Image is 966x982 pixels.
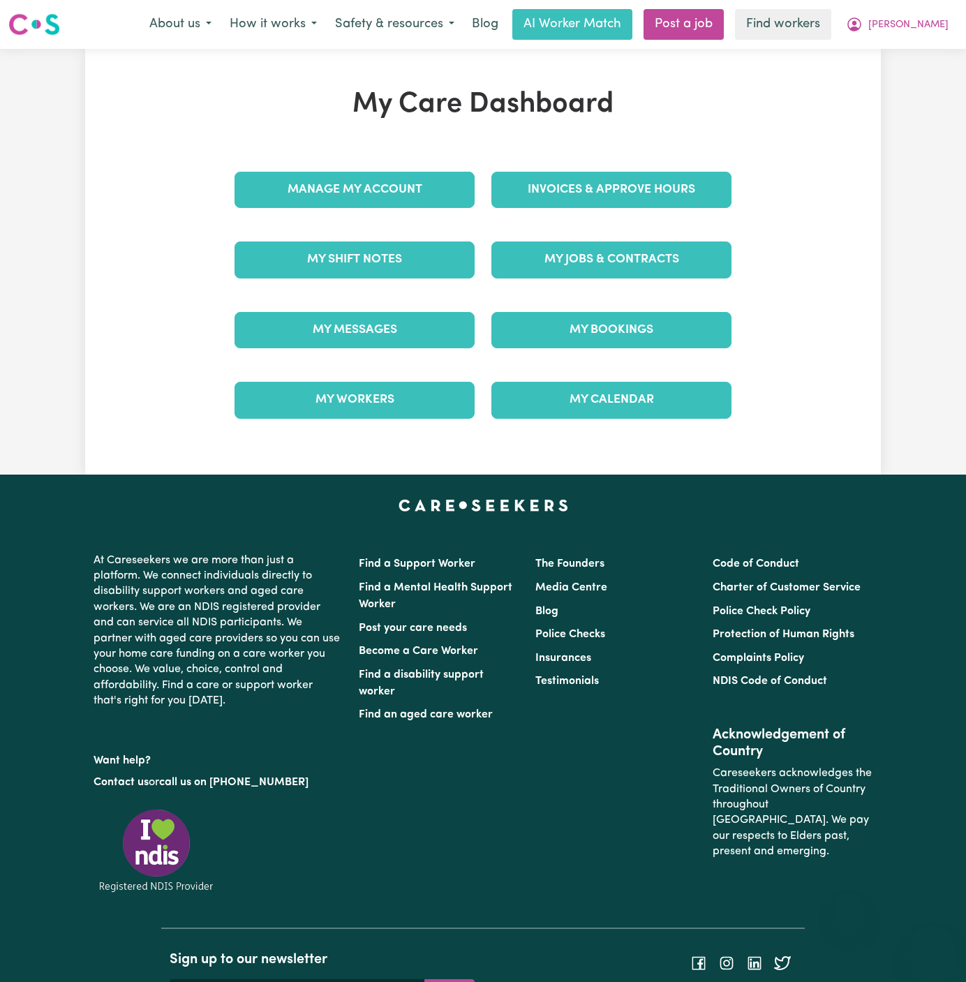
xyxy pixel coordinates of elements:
a: Charter of Customer Service [713,582,861,593]
a: AI Worker Match [512,9,632,40]
h2: Acknowledgement of Country [713,727,872,760]
a: Find workers [735,9,831,40]
a: Blog [535,606,558,617]
a: Police Check Policy [713,606,810,617]
a: The Founders [535,558,604,570]
a: Post your care needs [359,623,467,634]
a: My Jobs & Contracts [491,241,731,278]
a: Post a job [644,9,724,40]
a: Complaints Policy [713,653,804,664]
a: Find a disability support worker [359,669,484,697]
a: Become a Care Worker [359,646,478,657]
h1: My Care Dashboard [226,88,740,121]
img: Careseekers logo [8,12,60,37]
a: Follow Careseekers on Facebook [690,958,707,969]
h2: Sign up to our newsletter [170,951,475,968]
button: About us [140,10,221,39]
a: My Bookings [491,312,731,348]
iframe: Close message [835,893,863,921]
a: Find a Mental Health Support Worker [359,582,512,610]
a: NDIS Code of Conduct [713,676,827,687]
a: Find an aged care worker [359,709,493,720]
a: Police Checks [535,629,605,640]
a: Code of Conduct [713,558,799,570]
a: Follow Careseekers on Instagram [718,958,735,969]
a: call us on [PHONE_NUMBER] [159,777,309,788]
button: How it works [221,10,326,39]
a: Careseekers home page [399,500,568,511]
a: Media Centre [535,582,607,593]
a: Follow Careseekers on LinkedIn [746,958,763,969]
img: Registered NDIS provider [94,807,219,894]
a: Protection of Human Rights [713,629,854,640]
button: My Account [837,10,958,39]
iframe: Button to launch messaging window [910,926,955,971]
a: Manage My Account [235,172,475,208]
a: My Shift Notes [235,241,475,278]
a: My Calendar [491,382,731,418]
p: or [94,769,342,796]
a: Find a Support Worker [359,558,475,570]
a: Follow Careseekers on Twitter [774,958,791,969]
button: Safety & resources [326,10,463,39]
span: [PERSON_NAME] [868,17,949,33]
a: Careseekers logo [8,8,60,40]
a: Blog [463,9,507,40]
a: My Workers [235,382,475,418]
a: Insurances [535,653,591,664]
a: Invoices & Approve Hours [491,172,731,208]
p: Careseekers acknowledges the Traditional Owners of Country throughout [GEOGRAPHIC_DATA]. We pay o... [713,760,872,865]
a: Contact us [94,777,149,788]
p: Want help? [94,747,342,768]
a: My Messages [235,312,475,348]
p: At Careseekers we are more than just a platform. We connect individuals directly to disability su... [94,547,342,715]
a: Testimonials [535,676,599,687]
